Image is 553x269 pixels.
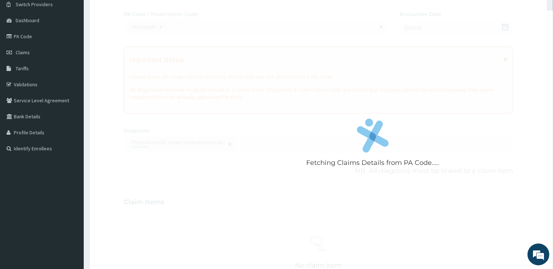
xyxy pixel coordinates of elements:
p: Fetching Claims Details from PA Code..... [306,158,439,168]
span: Tariffs [16,65,29,72]
div: Chat with us now [38,41,122,50]
span: Switch Providers [16,1,53,8]
textarea: Type your message and hit 'Enter' [4,186,139,211]
span: Dashboard [16,17,39,24]
img: d_794563401_company_1708531726252_794563401 [13,36,29,55]
span: Claims [16,49,30,56]
span: We're online! [42,85,100,159]
div: Minimize live chat window [119,4,137,21]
